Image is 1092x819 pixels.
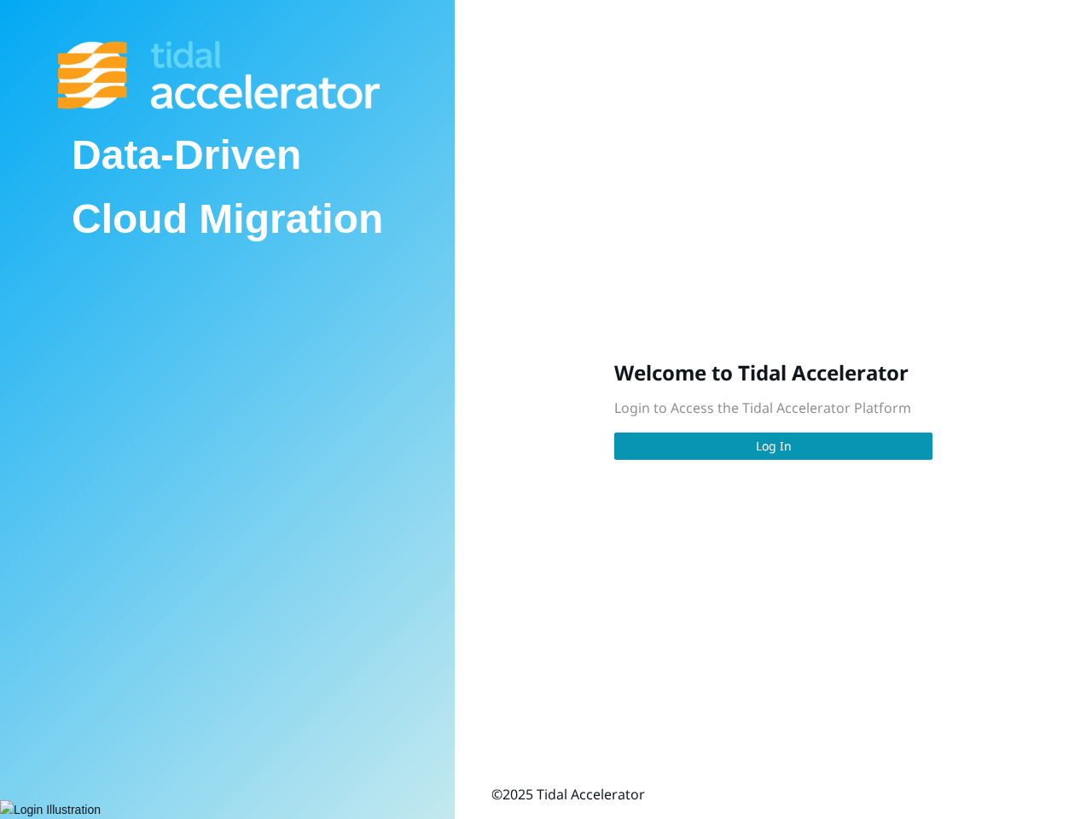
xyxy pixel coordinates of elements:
[614,398,911,417] span: Login to Access the Tidal Accelerator Platform
[58,41,380,109] img: Tidal Accelerator Logo
[614,433,932,460] button: Log In
[58,109,397,265] div: Data-Driven Cloud Migration
[614,359,932,386] h3: Welcome to Tidal Accelerator
[491,784,645,805] div: © 2025 Tidal Accelerator
[756,437,792,456] span: Log In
